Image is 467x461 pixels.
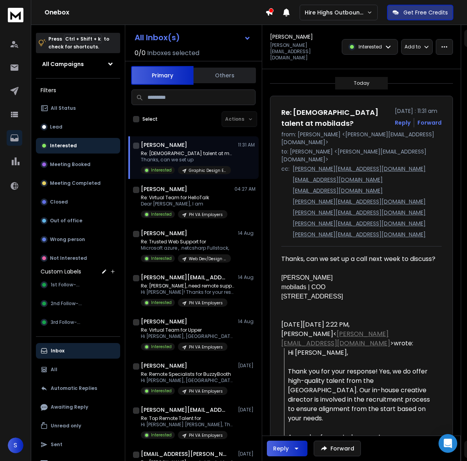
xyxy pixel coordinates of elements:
[36,250,120,266] button: Not Interested
[141,289,234,295] p: Hi [PERSON_NAME]! Thanks for your response!
[293,220,426,227] p: [PERSON_NAME][EMAIL_ADDRESS][DOMAIN_NAME]
[267,441,307,456] button: Reply
[238,274,256,281] p: 14 Aug
[281,254,435,264] div: Thanks, can we set up a call next week to discuss?
[238,407,256,413] p: [DATE]
[141,318,187,325] h1: [PERSON_NAME]
[141,195,227,201] p: Re: Virtual Team for HelloTalk
[141,273,227,281] h1: [PERSON_NAME][EMAIL_ADDRESS][DOMAIN_NAME]
[293,230,426,238] p: [PERSON_NAME][EMAIL_ADDRESS][DOMAIN_NAME]
[238,318,256,325] p: 14 Aug
[135,48,146,58] span: 0 / 0
[141,239,231,245] p: Re: Trusted Web Support for
[36,56,120,72] button: All Campaigns
[238,142,256,148] p: 11:31 AM
[189,344,223,350] p: PH VA Employers
[8,438,23,453] button: S
[141,201,227,207] p: Dear [PERSON_NAME], I am
[273,445,289,452] div: Reply
[238,363,256,369] p: [DATE]
[141,245,231,251] p: Microsoft azure , .netcsharp Fullstack,
[354,80,369,86] p: Today
[36,314,120,330] button: 3rd Follow-up
[36,362,120,377] button: All
[42,60,84,68] h1: All Campaigns
[50,161,91,168] p: Meeting Booked
[51,300,84,307] span: 2nd Follow-up
[128,30,257,45] button: All Inbox(s)
[395,107,442,115] p: [DATE] : 11:31 am
[151,388,172,394] p: Interested
[36,277,120,293] button: 1st Follow-up
[141,377,234,384] p: Hi [PERSON_NAME], [GEOGRAPHIC_DATA] to meet
[238,230,256,236] p: 14 Aug
[281,329,390,348] a: [PERSON_NAME][EMAIL_ADDRESS][DOMAIN_NAME]
[51,348,64,354] p: Inbox
[50,218,82,224] p: Out of office
[151,432,172,438] p: Interested
[141,371,234,377] p: Re: Remote Specialists for BuzzyBooth
[189,432,223,438] p: PH VA Employers
[36,381,120,396] button: Automatic Replies
[51,404,88,410] p: Awaiting Reply
[48,35,109,51] p: Press to check for shortcuts.
[51,366,57,373] p: All
[36,437,120,452] button: Sent
[36,399,120,415] button: Awaiting Reply
[36,213,120,229] button: Out of office
[281,107,390,129] h1: Re: [DEMOGRAPHIC_DATA] talent at mobilads?
[189,212,223,218] p: PH VA Employers
[151,167,172,173] p: Interested
[50,180,101,186] p: Meeting Completed
[270,42,337,61] p: [PERSON_NAME][EMAIL_ADDRESS][DOMAIN_NAME]
[288,367,435,423] div: Thank you for your response! Yes, we do offer high-quality talent from the [GEOGRAPHIC_DATA]. Our...
[281,165,289,238] p: cc:
[293,187,383,195] p: [EMAIL_ADDRESS][DOMAIN_NAME]
[270,33,313,41] h1: [PERSON_NAME]
[141,450,227,458] h1: [EMAIL_ADDRESS][PERSON_NAME][DOMAIN_NAME]
[293,209,426,216] p: [PERSON_NAME][EMAIL_ADDRESS][DOMAIN_NAME]
[151,344,172,350] p: Interested
[281,130,442,146] p: from: [PERSON_NAME] <[PERSON_NAME][EMAIL_ADDRESS][DOMAIN_NAME]>
[131,66,194,85] button: Primary
[36,232,120,247] button: Wrong person
[417,119,442,127] div: Forward
[189,168,226,173] p: Graphic Design Employers
[36,296,120,311] button: 2nd Follow-up
[36,100,120,116] button: All Status
[36,119,120,135] button: Lead
[50,255,87,261] p: Not Interested
[189,388,223,394] p: PH VA Employers
[36,85,120,96] h3: Filters
[36,138,120,154] button: Interested
[51,319,83,325] span: 3rd Follow-up
[44,8,265,17] h1: Onebox
[141,406,227,414] h1: [PERSON_NAME][EMAIL_ADDRESS][DOMAIN_NAME]
[281,329,394,348] span: < >
[50,124,62,130] p: Lead
[36,175,120,191] button: Meeting Completed
[281,274,333,281] span: [PERSON_NAME]
[281,284,326,290] span: mobilads | COO
[51,105,76,111] p: All Status
[395,119,410,127] button: Reply
[305,9,367,16] p: Hire Highs Outbound Engine
[141,333,234,339] p: Hi [PERSON_NAME], [GEOGRAPHIC_DATA] to meet
[189,256,226,262] p: Web Dev/Design Employers
[147,48,199,58] h3: Inboxes selected
[141,283,234,289] p: Re: [PERSON_NAME], need remote support?
[439,434,457,453] div: Open Intercom Messenger
[141,141,187,149] h1: [PERSON_NAME]
[51,441,62,448] p: Sent
[51,385,97,391] p: Automatic Replies
[288,348,435,357] div: Hi [PERSON_NAME],
[281,148,442,163] p: to: [PERSON_NAME] <[PERSON_NAME][EMAIL_ADDRESS][DOMAIN_NAME]>
[151,256,172,261] p: Interested
[387,5,453,20] button: Get Free Credits
[141,362,187,370] h1: [PERSON_NAME]
[293,176,383,184] p: [EMAIL_ADDRESS][DOMAIN_NAME]
[36,194,120,210] button: Closed
[194,67,256,84] button: Others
